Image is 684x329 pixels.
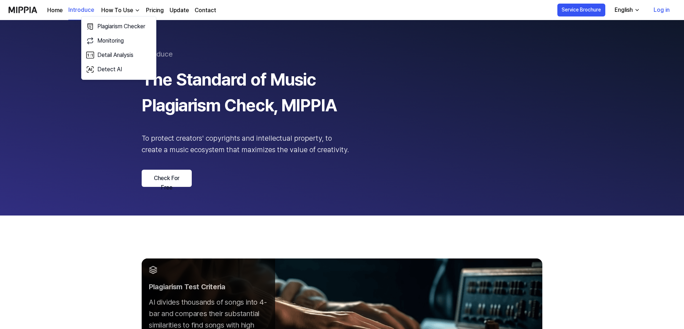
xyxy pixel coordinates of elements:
button: Service Brochure [557,4,605,16]
a: Detail Analysis [84,48,153,62]
a: Update [170,6,189,15]
div: Plagiarism Test Criteria [149,281,268,292]
img: layer [149,266,157,274]
div: To protect creators' copyrights and intellectual property, to create a music ecosystem that maxim... [142,132,349,155]
div: How To Use [100,6,135,15]
a: Plagiarism Checker [84,19,153,34]
a: Check For Free [142,170,192,187]
div: introduce [142,49,542,59]
a: Introduce [68,0,94,20]
a: Pricing [146,6,164,15]
a: Detect AI [84,62,153,77]
div: English [613,6,634,14]
a: Monitoring [84,34,153,48]
div: The Standard of Music Plagiarism Check, MIPPIA [142,67,349,118]
button: English [609,3,644,17]
a: Home [47,6,63,15]
button: How To Use [100,6,140,15]
a: Contact [195,6,216,15]
img: down [135,8,140,13]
